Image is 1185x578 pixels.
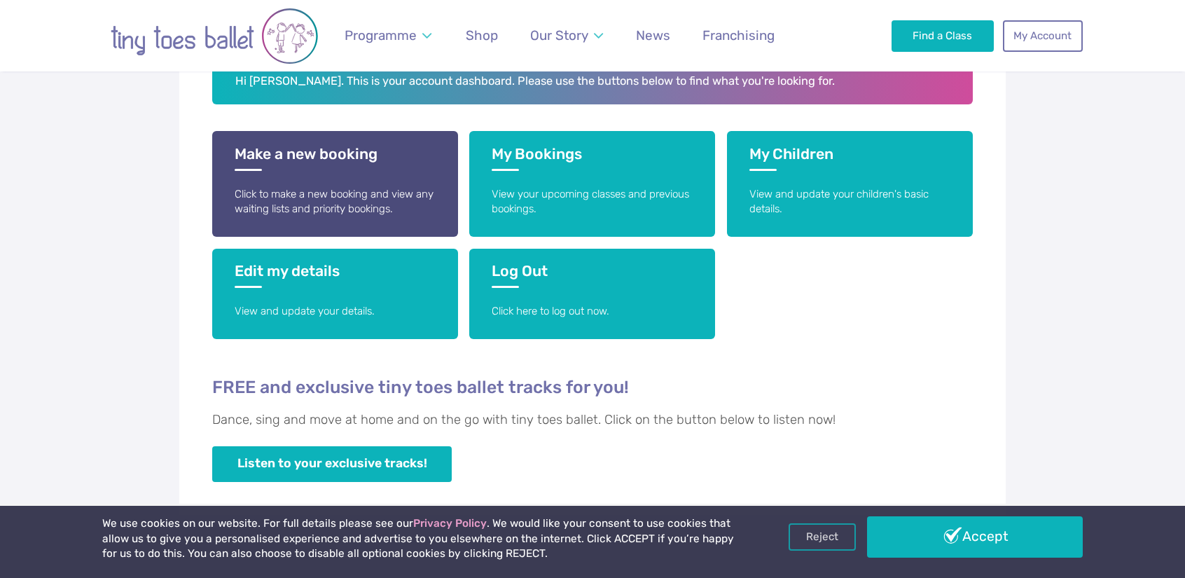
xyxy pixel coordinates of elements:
[524,19,610,52] a: Our Story
[727,131,973,237] a: My Children View and update your children's basic details.
[530,27,588,43] span: Our Story
[702,27,775,43] span: Franchising
[492,145,693,171] h3: My Bookings
[492,262,693,288] h3: Log Out
[212,59,973,105] h2: Hi [PERSON_NAME]. This is your account dashboard. Please use the buttons below to find what you'r...
[212,446,452,482] a: Listen to your exclusive tracks!
[413,517,487,530] a: Privacy Policy
[212,411,973,430] p: Dance, sing and move at home and on the go with tiny toes ballet. Click on the button below to li...
[867,516,1083,557] a: Accept
[696,19,782,52] a: Franchising
[235,145,436,171] h3: Make a new booking
[469,249,715,339] a: Log Out Click here to log out now.
[492,304,693,319] p: Click here to log out now.
[345,27,417,43] span: Programme
[338,19,438,52] a: Programme
[1003,20,1083,51] a: My Account
[212,376,973,398] h4: FREE and exclusive tiny toes ballet tracks for you!
[749,145,950,171] h3: My Children
[102,8,326,65] img: tiny toes ballet
[235,187,436,217] p: Click to make a new booking and view any waiting lists and priority bookings.
[102,516,740,562] p: We use cookies on our website. For full details please see our . We would like your consent to us...
[235,304,436,319] p: View and update your details.
[789,523,856,550] a: Reject
[459,19,504,52] a: Shop
[212,131,458,237] a: Make a new booking Click to make a new booking and view any waiting lists and priority bookings.
[629,19,677,52] a: News
[469,131,715,237] a: My Bookings View your upcoming classes and previous bookings.
[235,262,436,288] h3: Edit my details
[636,27,670,43] span: News
[212,249,458,339] a: Edit my details View and update your details.
[492,187,693,217] p: View your upcoming classes and previous bookings.
[892,20,995,51] a: Find a Class
[749,187,950,217] p: View and update your children's basic details.
[466,27,498,43] span: Shop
